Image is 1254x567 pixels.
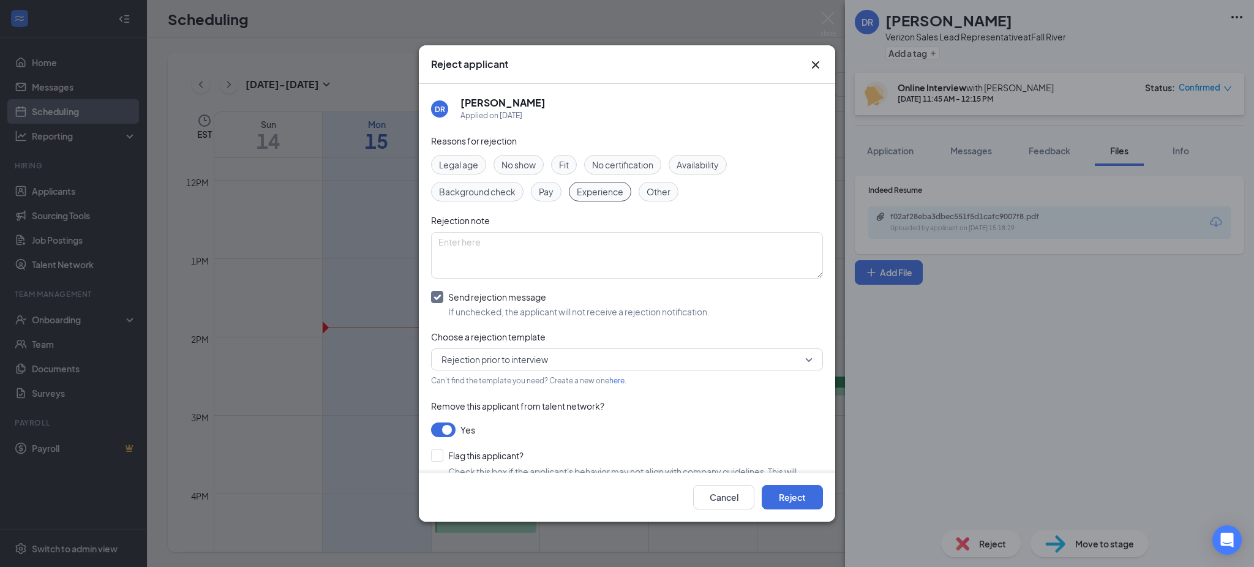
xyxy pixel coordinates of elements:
[539,185,554,198] span: Pay
[609,376,625,385] a: here
[431,135,517,146] span: Reasons for rejection
[808,58,823,72] svg: Cross
[431,400,604,411] span: Remove this applicant from talent network?
[577,185,623,198] span: Experience
[460,96,546,110] h5: [PERSON_NAME]
[441,350,548,369] span: Rejection prior to interview
[431,215,490,226] span: Rejection note
[431,331,546,342] span: Choose a rejection template
[431,376,626,385] span: Can't find the template you need? Create a new one .
[460,110,546,122] div: Applied on [DATE]
[501,158,536,171] span: No show
[677,158,719,171] span: Availability
[431,58,508,71] h3: Reject applicant
[559,158,569,171] span: Fit
[592,158,653,171] span: No certification
[1212,525,1242,555] div: Open Intercom Messenger
[460,422,475,437] span: Yes
[762,485,823,509] button: Reject
[647,185,670,198] span: Other
[808,58,823,72] button: Close
[435,104,445,115] div: DR
[448,466,797,490] span: Check this box if the applicant's behavior may not align with company guidelines. This will autom...
[439,185,516,198] span: Background check
[693,485,754,509] button: Cancel
[439,158,478,171] span: Legal age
